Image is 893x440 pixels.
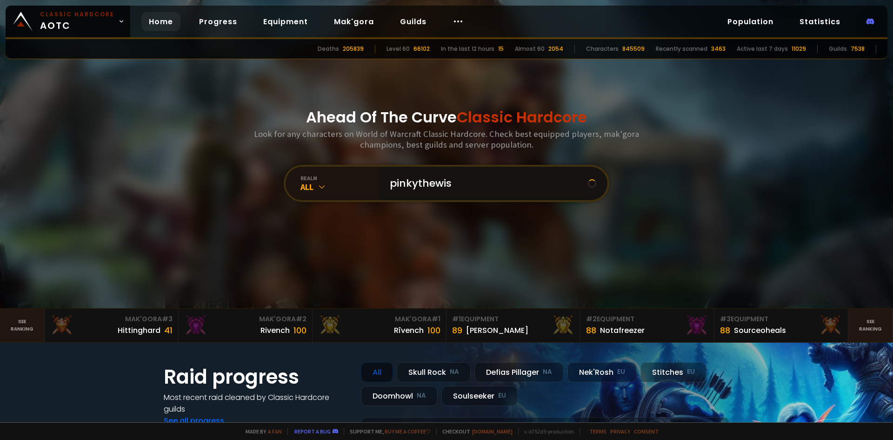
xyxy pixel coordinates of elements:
[851,45,865,53] div: 7538
[515,45,545,53] div: Almost 60
[164,324,173,337] div: 41
[179,309,313,342] a: Mak'Gora#2Rivench100
[634,428,659,435] a: Consent
[687,367,695,377] small: EU
[848,309,893,342] a: Seeranking
[384,167,588,200] input: Search a character...
[343,45,364,53] div: 205839
[394,325,424,336] div: Rîvench
[452,314,574,324] div: Equipment
[385,428,431,435] a: Buy me a coffee
[472,428,513,435] a: [DOMAIN_NAME]
[580,309,714,342] a: #2Equipment88Notafreezer
[567,362,637,382] div: Nek'Rosh
[622,45,645,53] div: 845509
[586,314,708,324] div: Equipment
[457,107,587,128] span: Classic Hardcore
[164,415,224,426] a: See all progress
[474,362,564,382] div: Defias Pillager
[413,45,430,53] div: 66102
[260,325,290,336] div: Rivench
[393,12,434,31] a: Guilds
[318,314,440,324] div: Mak'Gora
[256,12,315,31] a: Equipment
[586,324,596,337] div: 88
[446,309,580,342] a: #1Equipment89[PERSON_NAME]
[656,45,707,53] div: Recently scanned
[589,428,606,435] a: Terms
[450,367,459,377] small: NA
[452,314,461,324] span: # 1
[610,428,630,435] a: Privacy
[118,325,160,336] div: Hittinghard
[6,6,130,37] a: Classic HardcoreAOTC
[548,45,563,53] div: 2054
[498,391,506,400] small: EU
[720,12,781,31] a: Population
[296,314,307,324] span: # 2
[300,182,379,192] div: All
[318,45,339,53] div: Deaths
[40,10,114,19] small: Classic Hardcore
[427,324,440,337] div: 100
[397,362,471,382] div: Skull Rock
[734,325,786,336] div: Sourceoheals
[714,309,848,342] a: #3Equipment88Sourceoheals
[268,428,282,435] a: a fan
[586,45,619,53] div: Characters
[498,45,504,53] div: 15
[543,367,552,377] small: NA
[586,314,597,324] span: # 2
[432,314,440,324] span: # 1
[441,45,494,53] div: In the last 12 hours
[313,309,446,342] a: Mak'Gora#1Rîvench100
[250,129,643,150] h3: Look for any characters on World of Warcraft Classic Hardcore. Check best equipped players, mak'g...
[441,386,518,406] div: Soulseeker
[300,175,379,182] div: realm
[361,362,393,382] div: All
[737,45,788,53] div: Active last 7 days
[293,324,307,337] div: 100
[720,314,731,324] span: # 3
[50,314,173,324] div: Mak'Gora
[600,325,645,336] div: Notafreezer
[829,45,847,53] div: Guilds
[327,12,381,31] a: Mak'gora
[192,12,245,31] a: Progress
[294,428,331,435] a: Report a bug
[436,428,513,435] span: Checkout
[452,324,462,337] div: 89
[640,362,706,382] div: Stitches
[162,314,173,324] span: # 3
[184,314,307,324] div: Mak'Gora
[164,392,350,415] h4: Most recent raid cleaned by Classic Hardcore guilds
[306,106,587,129] h1: Ahead Of The Curve
[792,12,848,31] a: Statistics
[720,314,842,324] div: Equipment
[711,45,726,53] div: 3463
[417,391,426,400] small: NA
[240,428,282,435] span: Made by
[141,12,180,31] a: Home
[792,45,806,53] div: 11029
[617,367,625,377] small: EU
[518,428,574,435] span: v. d752d5 - production
[466,325,528,336] div: [PERSON_NAME]
[164,362,350,392] h1: Raid progress
[45,309,179,342] a: Mak'Gora#3Hittinghard41
[720,324,730,337] div: 88
[361,386,438,406] div: Doomhowl
[40,10,114,33] span: AOTC
[387,45,410,53] div: Level 60
[344,428,431,435] span: Support me,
